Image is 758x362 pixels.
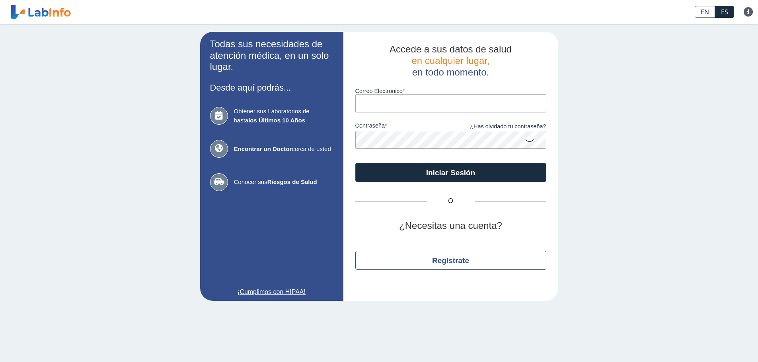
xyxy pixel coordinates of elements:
h3: Desde aquí podrás... [210,83,333,93]
label: contraseña [355,122,451,131]
button: Regístrate [355,251,546,270]
b: los Últimos 10 Años [248,117,305,124]
span: en todo momento. [412,67,489,77]
b: Riesgos de Salud [267,178,317,185]
h2: ¿Necesitas una cuenta? [355,220,546,232]
span: en cualquier lugar, [411,55,489,66]
span: cerca de usted [234,145,333,154]
label: Correo Electronico [355,88,546,94]
a: ¿Has olvidado tu contraseña? [451,122,546,131]
span: Accede a sus datos de salud [390,44,512,54]
b: Encontrar un Doctor [234,145,292,152]
span: O [427,196,475,206]
span: Obtener sus Laboratorios de hasta [234,107,333,125]
a: EN [695,6,715,18]
h2: Todas sus necesidades de atención médica, en un solo lugar. [210,39,333,73]
button: Iniciar Sesión [355,163,546,182]
span: Conocer sus [234,178,333,187]
a: ¡Cumplimos con HIPAA! [210,287,333,297]
a: ES [715,6,734,18]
